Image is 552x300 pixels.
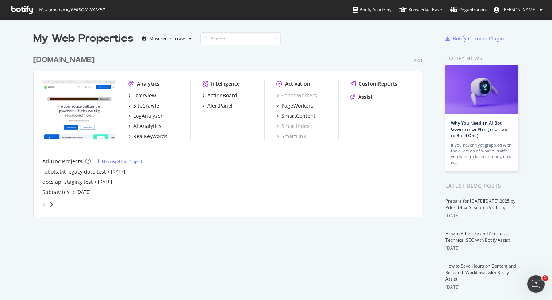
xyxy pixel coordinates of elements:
div: Pro [414,57,422,63]
a: ActionBoard [202,92,237,99]
div: Activation [285,80,310,87]
div: New Ad-Hoc Project [102,158,142,164]
a: [DATE] [76,189,91,195]
div: Knowledge Base [399,6,442,13]
span: 1 [542,275,548,281]
a: How to Prioritize and Accelerate Technical SEO with Botify Assist [445,230,511,243]
div: Ad-Hoc Projects [42,158,83,165]
a: [DOMAIN_NAME] [33,55,97,65]
div: AlertPanel [207,102,233,109]
span: Welcome back, [PERSON_NAME] ! [38,7,104,13]
a: SmartContent [276,112,315,120]
div: Botify Chrome Plugin [453,35,504,42]
a: AI Analytics [128,122,161,130]
div: Most recent crawl [149,36,186,41]
iframe: Intercom live chat [527,275,545,293]
div: angle-right [49,201,54,208]
div: Latest Blog Posts [445,182,519,190]
div: PageWorkers [281,102,313,109]
div: ActionBoard [207,92,237,99]
div: SmartContent [281,112,315,120]
a: SmartLink [276,133,306,140]
a: How to Save Hours on Content and Research Workflows with Botify Assist [445,263,516,282]
div: [DATE] [445,245,519,252]
div: Intelligence [211,80,240,87]
span: Celia García-Gutiérrez [502,7,537,13]
div: LogAnalyzer [133,112,163,120]
a: robots.txt legacy docs test [42,168,106,175]
div: angle-left [39,199,49,210]
button: [PERSON_NAME] [488,4,548,16]
a: Assist [350,93,373,101]
div: Analytics [137,80,160,87]
a: SiteCrawler [128,102,161,109]
div: Botify news [445,54,519,62]
div: Botify Academy [353,6,391,13]
a: [DATE] [98,179,112,185]
a: [DATE] [111,168,125,175]
div: If you haven’t yet grappled with the question of what AI traffic you want to keep or block, now is… [451,142,513,165]
a: SmartIndex [276,122,310,130]
div: [DOMAIN_NAME] [33,55,95,65]
img: Why You Need an AI Bot Governance Plan (and How to Build One) [445,65,518,114]
div: AI Analytics [133,122,161,130]
div: RealKeywords [133,133,168,140]
div: SiteCrawler [133,102,161,109]
a: New Ad-Hoc Project [96,158,142,164]
a: Subnav test [42,188,71,196]
a: LogAnalyzer [128,112,163,120]
button: Most recent crawl [139,33,195,44]
div: Organizations [450,6,488,13]
a: CustomReports [350,80,398,87]
a: Why You Need an AI Bot Governance Plan (and How to Build One) [451,120,508,139]
a: RealKeywords [128,133,168,140]
img: elastic.co [42,80,116,139]
a: SpeedWorkers [276,92,317,99]
div: grid [33,46,428,217]
a: AlertPanel [202,102,233,109]
div: Overview [133,92,156,99]
a: docs api staging test [42,178,93,186]
a: Botify Chrome Plugin [445,35,504,42]
div: My Web Properties [33,31,134,46]
div: CustomReports [359,80,398,87]
div: Assist [358,93,373,101]
input: Search [200,32,281,45]
a: PageWorkers [276,102,313,109]
a: Overview [128,92,156,99]
div: [DATE] [445,213,519,219]
a: Prepare for [DATE][DATE] 2025 by Prioritizing AI Search Visibility [445,198,515,211]
div: [DATE] [445,284,519,291]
